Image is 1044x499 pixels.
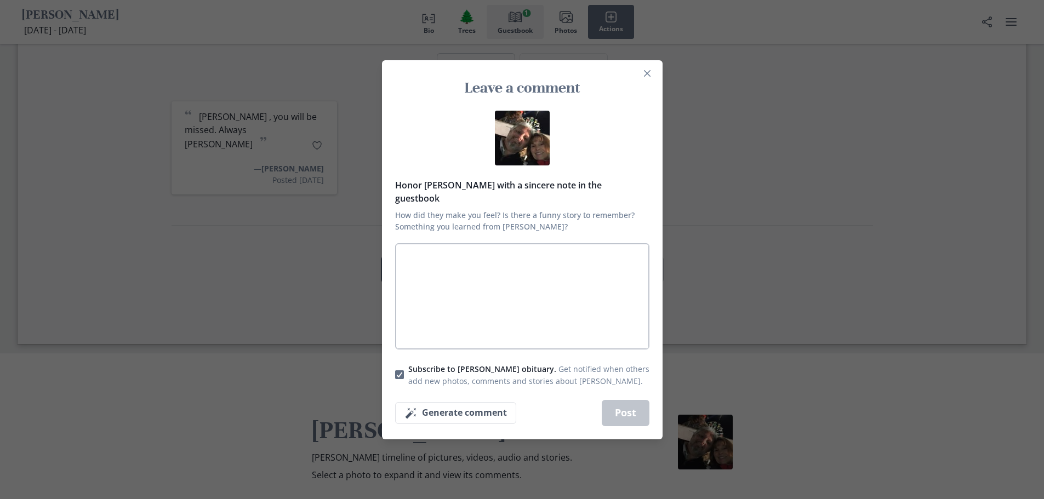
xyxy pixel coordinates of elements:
[602,400,649,426] button: Post
[404,78,641,97] h3: Leave a comment
[495,111,550,165] img: Allen
[408,364,649,386] span: Get notified when others add new photos, comments and stories about [PERSON_NAME].
[395,209,643,232] span: How did they make you feel? Is there a funny story to remember? Something you learned from [PERSO...
[408,364,556,374] span: Subscribe to [PERSON_NAME] obituary.
[395,179,643,205] span: Honor [PERSON_NAME] with a sincere note in the guestbook
[395,402,516,424] button: Generate comment
[638,65,656,82] button: Close
[422,408,507,418] span: Generate comment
